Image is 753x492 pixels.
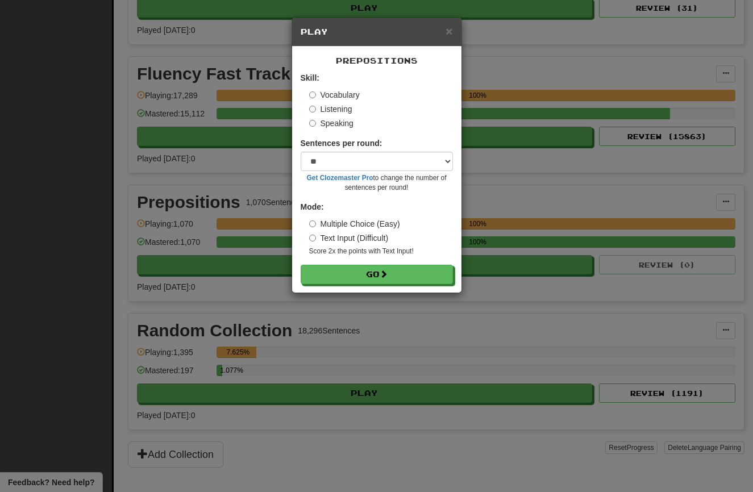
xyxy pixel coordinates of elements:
small: Score 2x the points with Text Input ! [309,247,453,256]
span: Prepositions [336,56,418,65]
label: Text Input (Difficult) [309,232,389,244]
label: Vocabulary [309,89,360,101]
h5: Play [301,26,453,37]
input: Text Input (Difficult) [309,235,316,241]
label: Sentences per round: [301,137,382,149]
input: Listening [309,106,316,112]
label: Multiple Choice (Easy) [309,218,400,230]
button: Go [301,265,453,284]
label: Listening [309,103,352,115]
strong: Mode: [301,202,324,211]
input: Vocabulary [309,91,316,98]
a: Get Clozemaster Pro [307,174,373,182]
input: Speaking [309,120,316,127]
button: Close [446,25,452,37]
span: × [446,24,452,37]
input: Multiple Choice (Easy) [309,220,316,227]
strong: Skill: [301,73,319,82]
small: to change the number of sentences per round! [301,173,453,193]
label: Speaking [309,118,353,129]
